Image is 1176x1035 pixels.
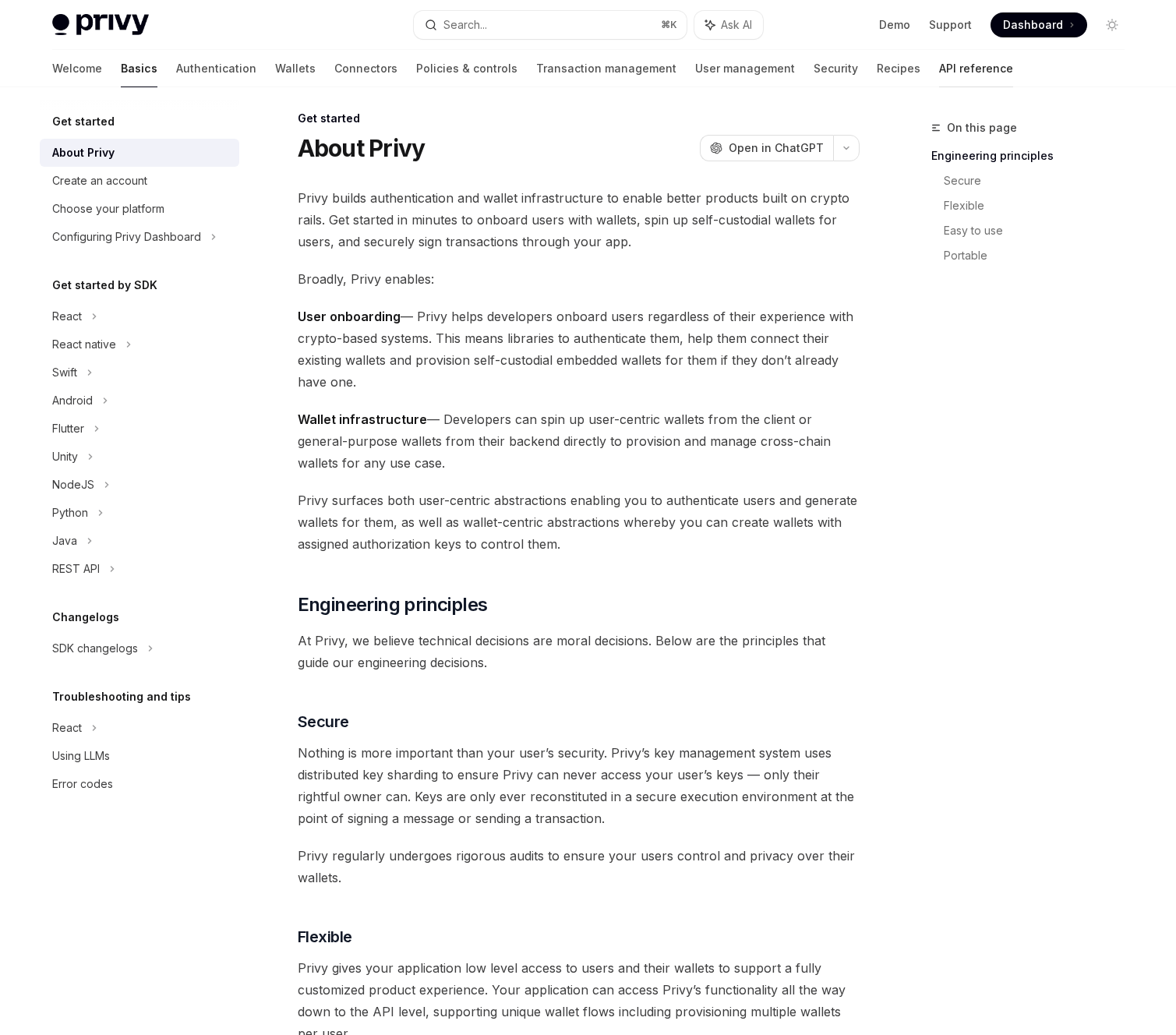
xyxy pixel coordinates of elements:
span: On this page [947,118,1017,137]
div: NodeJS [52,475,94,494]
div: Search... [443,16,487,34]
span: Nothing is more important than your user’s security. Privy’s key management system uses distribut... [298,742,860,829]
a: Recipes [877,50,920,87]
div: Configuring Privy Dashboard [52,228,201,246]
button: Open in ChatGPT [700,135,833,161]
a: Easy to use [944,218,1137,243]
a: Portable [944,243,1137,268]
div: Create an account [52,171,147,190]
a: Using LLMs [40,742,239,770]
div: Java [52,532,77,550]
div: Choose your platform [52,200,164,218]
div: About Privy [52,143,115,162]
strong: Wallet infrastructure [298,412,427,427]
span: At Privy, we believe technical decisions are moral decisions. Below are the principles that guide... [298,630,860,673]
a: User management [695,50,795,87]
div: React [52,719,82,737]
a: Create an account [40,167,239,195]
div: Using LLMs [52,747,110,765]
span: Open in ChatGPT [729,140,824,156]
a: Engineering principles [931,143,1137,168]
div: React [52,307,82,326]
button: Ask AI [694,11,763,39]
button: Toggle dark mode [1100,12,1125,37]
div: Flutter [52,419,84,438]
a: Flexible [944,193,1137,218]
a: Demo [879,17,910,33]
a: Error codes [40,770,239,798]
span: — Developers can spin up user-centric wallets from the client or general-purpose wallets from the... [298,408,860,474]
h5: Get started by SDK [52,276,157,295]
h5: Get started [52,112,115,131]
div: React native [52,335,116,354]
a: Basics [121,50,157,87]
a: Transaction management [536,50,676,87]
h5: Changelogs [52,608,119,627]
div: Get started [298,111,860,126]
a: API reference [939,50,1013,87]
strong: User onboarding [298,309,401,324]
span: Broadly, Privy enables: [298,268,860,290]
a: Policies & controls [416,50,517,87]
a: Dashboard [991,12,1087,37]
button: Search...⌘K [414,11,687,39]
h1: About Privy [298,134,426,162]
a: About Privy [40,139,239,167]
span: Secure [298,711,349,733]
a: Secure [944,168,1137,193]
div: Error codes [52,775,113,793]
a: Wallets [275,50,316,87]
img: light logo [52,14,149,36]
a: Security [814,50,858,87]
a: Choose your platform [40,195,239,223]
span: Privy builds authentication and wallet infrastructure to enable better products built on crypto r... [298,187,860,253]
span: Engineering principles [298,592,488,617]
div: SDK changelogs [52,639,138,658]
a: Welcome [52,50,102,87]
a: Authentication [176,50,256,87]
span: — Privy helps developers onboard users regardless of their experience with crypto-based systems. ... [298,306,860,393]
div: REST API [52,560,100,578]
div: Swift [52,363,77,382]
div: Android [52,391,93,410]
a: Support [929,17,972,33]
span: Dashboard [1003,17,1063,33]
span: Privy regularly undergoes rigorous audits to ensure your users control and privacy over their wal... [298,845,860,888]
span: Ask AI [721,17,752,33]
span: Privy surfaces both user-centric abstractions enabling you to authenticate users and generate wal... [298,489,860,555]
span: ⌘ K [661,19,677,31]
div: Unity [52,447,78,466]
h5: Troubleshooting and tips [52,687,191,706]
span: Flexible [298,926,352,948]
a: Connectors [334,50,397,87]
div: Python [52,503,88,522]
